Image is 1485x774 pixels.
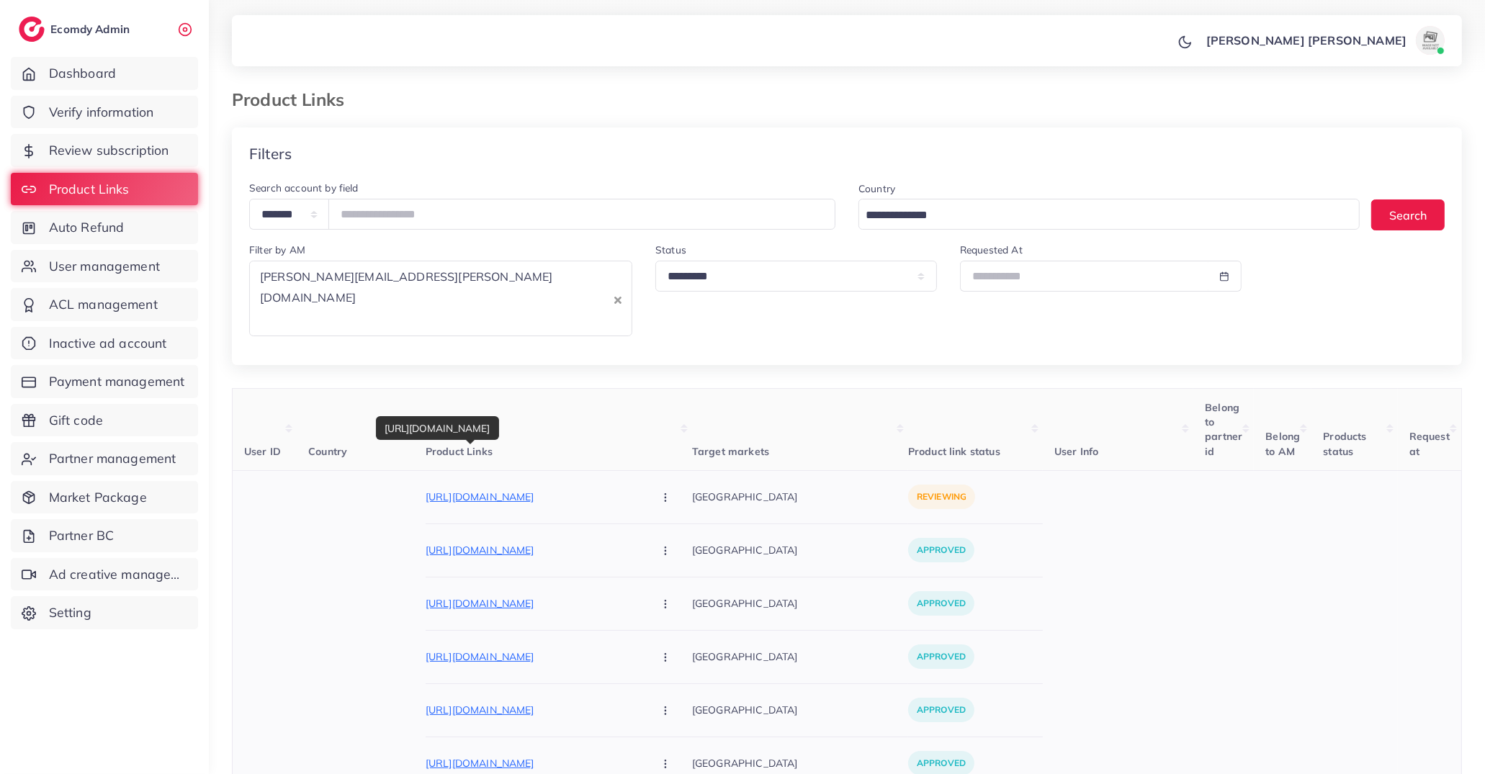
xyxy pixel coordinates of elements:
p: approved [908,644,974,669]
span: Request at [1409,430,1450,457]
span: Product Links [426,445,493,458]
a: logoEcomdy Admin [19,17,133,42]
a: User management [11,250,198,283]
span: [PERSON_NAME][EMAIL_ADDRESS][PERSON_NAME][DOMAIN_NAME] [257,266,609,308]
label: Requested At [960,243,1023,257]
div: Search for option [249,261,632,336]
label: Search account by field [249,181,359,195]
a: Verify information [11,96,198,129]
a: [PERSON_NAME] [PERSON_NAME]avatar [1198,26,1450,55]
span: Payment management [49,372,185,391]
a: Payment management [11,365,198,398]
span: ACL management [49,295,158,314]
span: User ID [244,445,281,458]
span: Verify information [49,103,154,122]
a: Ad creative management [11,558,198,591]
p: [GEOGRAPHIC_DATA] [692,641,908,673]
img: logo [19,17,45,42]
a: ACL management [11,288,198,321]
span: Belong to partner id [1205,401,1242,458]
h2: Ecomdy Admin [50,22,133,36]
input: Search for option [861,204,1341,227]
label: Status [655,243,686,257]
p: [PERSON_NAME] [PERSON_NAME] [1206,32,1407,49]
span: Partner management [49,449,176,468]
span: Product Links [49,180,130,199]
a: Partner management [11,442,198,475]
a: Review subscription [11,134,198,167]
button: Search [1371,199,1445,230]
a: Dashboard [11,57,198,90]
p: [GEOGRAPHIC_DATA] [692,534,908,567]
span: Belong to AM [1265,430,1300,457]
span: Market Package [49,488,147,507]
span: Partner BC [49,526,115,545]
a: Partner BC [11,519,198,552]
p: [URL][DOMAIN_NAME] [426,648,642,665]
img: avatar [1416,26,1445,55]
span: Review subscription [49,141,169,160]
input: Search for option [256,310,611,333]
p: [GEOGRAPHIC_DATA] [692,588,908,620]
span: Setting [49,603,91,622]
p: approved [908,538,974,562]
span: Product link status [908,445,1000,458]
span: Dashboard [49,64,116,83]
span: User Info [1054,445,1098,458]
a: Inactive ad account [11,327,198,360]
label: Filter by AM [249,243,305,257]
button: Clear Selected [614,291,622,307]
p: [URL][DOMAIN_NAME] [426,488,642,505]
a: Product Links [11,173,198,206]
label: Country [858,181,895,196]
a: Auto Refund [11,211,198,244]
a: Setting [11,596,198,629]
a: Gift code [11,404,198,437]
div: Search for option [858,199,1360,229]
p: approved [908,591,974,616]
p: reviewing [908,485,975,509]
p: approved [908,698,974,722]
span: User management [49,257,160,276]
h3: Product Links [232,89,356,110]
p: [GEOGRAPHIC_DATA] [692,481,908,513]
span: Gift code [49,411,103,430]
span: Ad creative management [49,565,187,584]
a: Market Package [11,481,198,514]
span: Target markets [692,445,769,458]
h4: Filters [249,145,292,163]
p: [URL][DOMAIN_NAME] [426,595,642,612]
p: [URL][DOMAIN_NAME] [426,541,642,559]
span: Country [308,445,347,458]
div: [URL][DOMAIN_NAME] [376,416,499,440]
span: Auto Refund [49,218,125,237]
p: [GEOGRAPHIC_DATA] [692,694,908,726]
p: [URL][DOMAIN_NAME] [426,701,642,719]
p: [URL][DOMAIN_NAME] [426,755,642,772]
span: Inactive ad account [49,334,167,353]
span: Products status [1323,430,1366,457]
